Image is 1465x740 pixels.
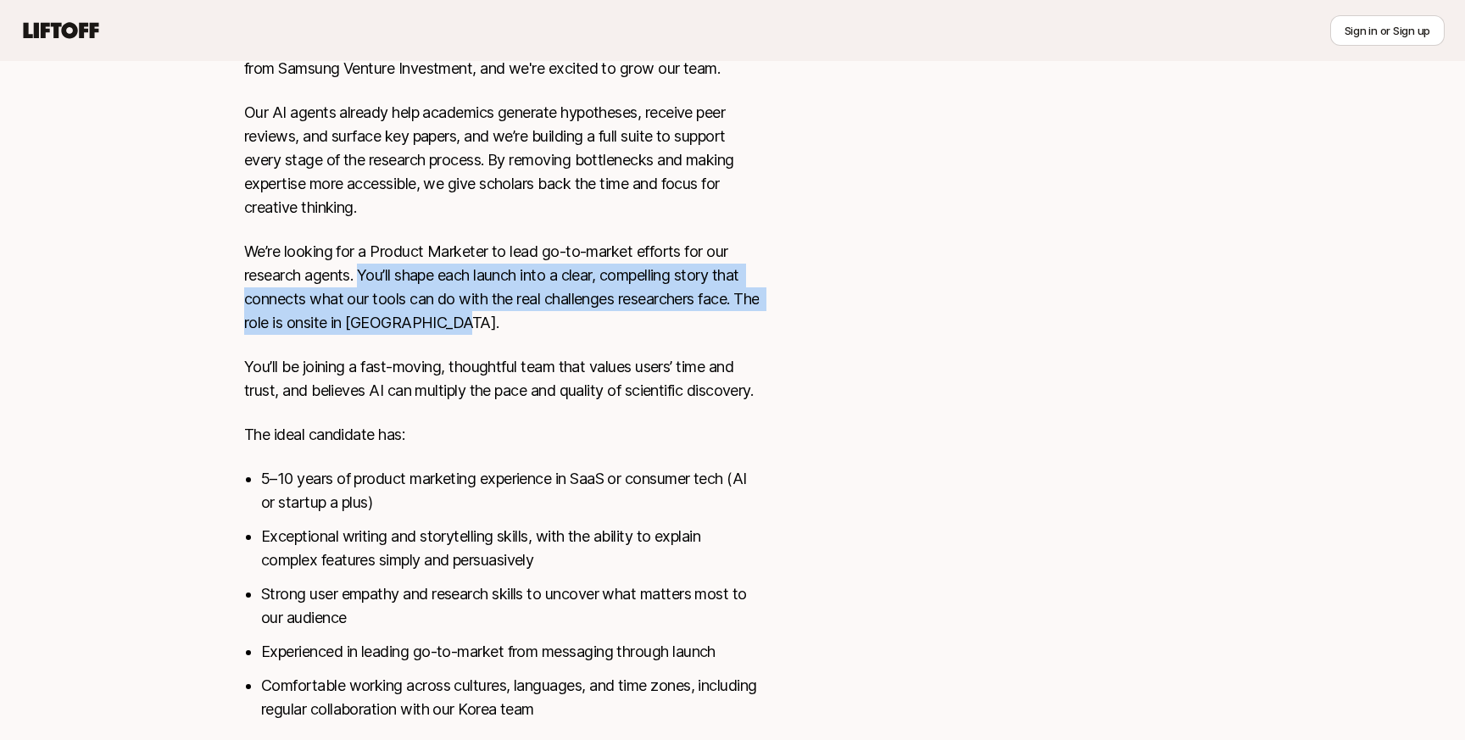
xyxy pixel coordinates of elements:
p: The ideal candidate has: [244,423,760,447]
li: Strong user empathy and research skills to uncover what matters most to our audience [261,582,760,630]
li: Comfortable working across cultures, languages, and time zones, including regular collaboration w... [261,674,760,721]
p: Our AI agents already help academics generate hypotheses, receive peer reviews, and surface key p... [244,101,760,220]
p: You’ll be joining a fast-moving, thoughtful team that values users’ time and trust, and believes ... [244,355,760,403]
button: Sign in or Sign up [1330,15,1445,46]
li: Exceptional writing and storytelling skills, with the ability to explain complex features simply ... [261,525,760,572]
li: Experienced in leading go-to-market from messaging through launch [261,640,760,664]
li: 5–10 years of product marketing experience in SaaS or consumer tech (AI or startup a plus) [261,467,760,515]
p: We’re looking for a Product Marketer to lead go-to-market efforts for our research agents. You’ll... [244,240,760,335]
